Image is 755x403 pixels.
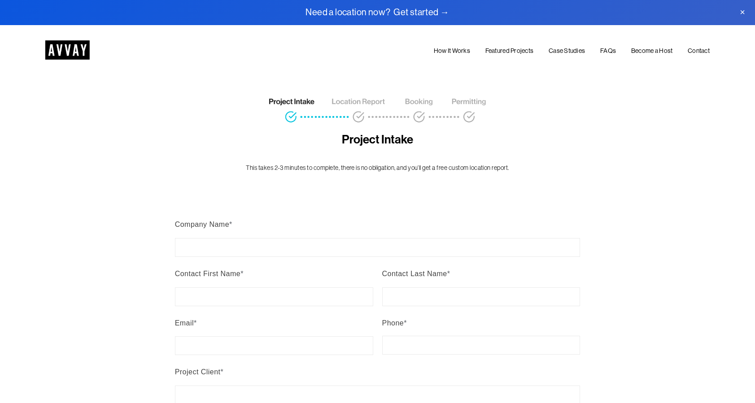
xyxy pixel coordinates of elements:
[175,221,229,228] span: Company Name
[549,45,585,56] a: Case Studies
[382,319,404,327] span: Phone
[382,270,447,277] span: Contact Last Name
[175,287,373,306] input: Contact First Name*
[213,132,542,147] h4: Project Intake
[213,163,542,173] p: This takes 2-3 minutes to complete, there is no obligation, and you’ll get a free custom location...
[382,287,580,306] input: Contact Last Name*
[688,45,710,56] a: Contact
[485,45,534,56] a: Featured Projects
[175,238,580,257] input: Company Name*
[434,45,470,56] a: How It Works
[175,319,194,327] span: Email
[382,336,580,355] input: Phone*
[45,40,90,60] img: AVVAY - The First Nationwide Location Scouting Co.
[175,336,373,355] input: Email*
[631,45,673,56] a: Become a Host
[175,270,240,277] span: Contact First Name
[600,45,616,56] a: FAQs
[175,368,221,376] span: Project Client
